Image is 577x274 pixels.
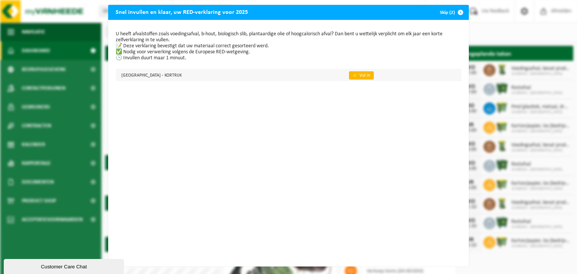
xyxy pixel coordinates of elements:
[4,257,125,274] iframe: chat widget
[434,5,468,20] button: Skip (2)
[116,31,461,61] p: U heeft afvalstoffen zoals voedingsafval, b-hout, biologisch slib, plantaardige olie of hoogcalor...
[108,5,255,19] h2: Snel invullen en klaar, uw RED-verklaring voor 2025
[349,71,374,80] a: 👉 Vul in
[116,69,343,81] td: [GEOGRAPHIC_DATA] - KORTRIJK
